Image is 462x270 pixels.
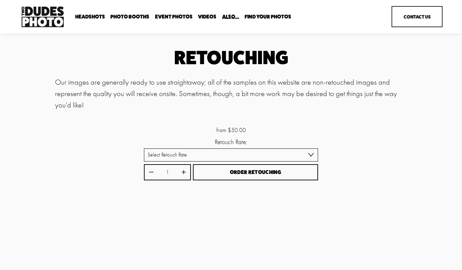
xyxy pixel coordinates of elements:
[144,138,318,146] label: Retouch Rate:
[155,13,193,20] a: Event Photos
[55,77,407,111] p: Our images are generally ready to use straightaway; all of the samples on this website are non-re...
[148,169,154,175] button: Decrease quantity by 1
[144,126,318,134] div: from $50.00
[181,169,187,175] button: Increase quantity by 1
[198,13,216,20] a: Videos
[19,5,66,29] img: Two Dudes Photo | Headshots, Portraits &amp; Photo Booths
[110,14,149,19] span: Photo Booths
[144,148,318,162] select: Select Retouch Rate
[110,13,149,20] a: folder dropdown
[392,6,443,27] a: Contact Us
[75,13,105,20] a: folder dropdown
[75,14,105,19] span: Headshots
[222,13,239,20] a: folder dropdown
[230,169,281,175] span: Order Retouching
[193,164,318,181] button: Order Retouching
[245,14,291,19] span: Find Your Photos
[245,13,291,20] a: folder dropdown
[144,164,191,180] div: Quantity
[55,49,407,66] h1: Retouching
[222,14,239,19] span: Also...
